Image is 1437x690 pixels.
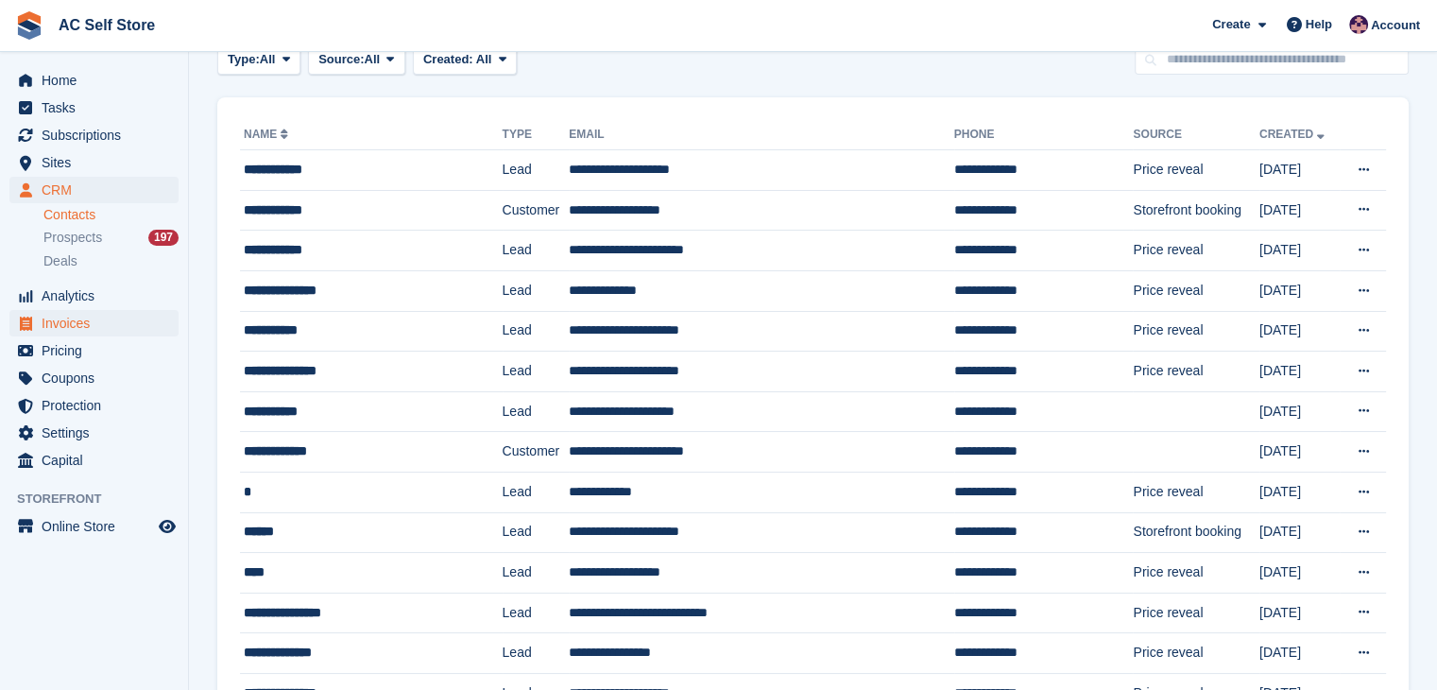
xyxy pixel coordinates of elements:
[156,515,179,538] a: Preview store
[9,513,179,540] a: menu
[1259,311,1340,352] td: [DATE]
[15,11,43,40] img: stora-icon-8386f47178a22dfd0bd8f6a31ec36ba5ce8667c1dd55bd0f319d3a0aa187defe.svg
[1133,593,1258,633] td: Price reveal
[43,229,102,247] span: Prospects
[42,447,155,474] span: Capital
[1133,190,1258,231] td: Storefront booking
[1259,231,1340,271] td: [DATE]
[228,50,260,69] span: Type:
[569,120,953,150] th: Email
[1133,553,1258,594] td: Price reveal
[365,50,381,69] span: All
[1133,352,1258,392] td: Price reveal
[51,9,163,41] a: AC Self Store
[9,149,179,176] a: menu
[423,52,473,66] span: Created:
[1133,311,1258,352] td: Price reveal
[43,252,77,270] span: Deals
[1259,150,1340,191] td: [DATE]
[1133,512,1258,553] td: Storefront booking
[476,52,492,66] span: All
[1133,231,1258,271] td: Price reveal
[1259,472,1340,512] td: [DATE]
[1212,15,1250,34] span: Create
[413,44,517,76] button: Created: All
[42,310,155,336] span: Invoices
[318,50,364,69] span: Source:
[43,251,179,271] a: Deals
[503,190,570,231] td: Customer
[503,432,570,473] td: Customer
[1259,432,1340,473] td: [DATE]
[43,206,179,224] a: Contacts
[503,270,570,311] td: Lead
[503,512,570,553] td: Lead
[42,513,155,540] span: Online Store
[503,352,570,392] td: Lead
[1259,270,1340,311] td: [DATE]
[1133,120,1258,150] th: Source
[9,392,179,419] a: menu
[42,67,155,94] span: Home
[1259,391,1340,432] td: [DATE]
[42,365,155,391] span: Coupons
[9,447,179,474] a: menu
[42,95,155,121] span: Tasks
[308,44,405,76] button: Source: All
[503,120,570,150] th: Type
[9,283,179,309] a: menu
[503,593,570,633] td: Lead
[1133,472,1258,512] td: Price reveal
[9,67,179,94] a: menu
[244,128,292,141] a: Name
[43,228,179,248] a: Prospects 197
[503,150,570,191] td: Lead
[1259,593,1340,633] td: [DATE]
[9,420,179,446] a: menu
[9,310,179,336] a: menu
[9,365,179,391] a: menu
[1259,633,1340,674] td: [DATE]
[1259,128,1328,141] a: Created
[503,472,570,512] td: Lead
[9,337,179,364] a: menu
[1259,512,1340,553] td: [DATE]
[42,122,155,148] span: Subscriptions
[1371,16,1420,35] span: Account
[42,283,155,309] span: Analytics
[503,231,570,271] td: Lead
[503,311,570,352] td: Lead
[9,95,179,121] a: menu
[42,149,155,176] span: Sites
[42,337,155,364] span: Pricing
[42,177,155,203] span: CRM
[17,490,188,509] span: Storefront
[503,553,570,594] td: Lead
[42,392,155,419] span: Protection
[217,44,300,76] button: Type: All
[1133,633,1258,674] td: Price reveal
[9,122,179,148] a: menu
[1349,15,1368,34] img: Ted Cox
[503,633,570,674] td: Lead
[260,50,276,69] span: All
[9,177,179,203] a: menu
[1259,553,1340,594] td: [DATE]
[1133,270,1258,311] td: Price reveal
[148,230,179,246] div: 197
[1259,352,1340,392] td: [DATE]
[1259,190,1340,231] td: [DATE]
[1133,150,1258,191] td: Price reveal
[503,391,570,432] td: Lead
[954,120,1134,150] th: Phone
[1306,15,1332,34] span: Help
[42,420,155,446] span: Settings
